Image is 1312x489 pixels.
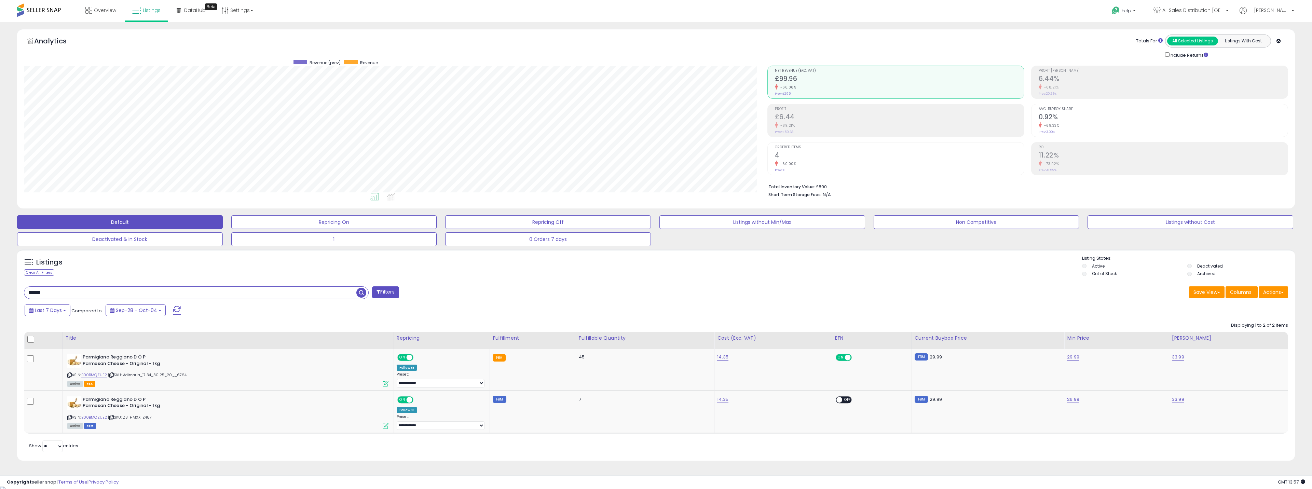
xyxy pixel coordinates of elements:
div: Displaying 1 to 2 of 2 items [1231,322,1288,329]
img: 31-WO4kIazL._SL40_.jpg [67,396,81,410]
img: 31-WO4kIazL._SL40_.jpg [67,354,81,368]
span: ON [836,355,845,361]
button: All Selected Listings [1167,37,1218,45]
button: Listings without Cost [1088,215,1293,229]
a: 33.99 [1172,354,1184,361]
span: Ordered Items [775,146,1024,149]
button: Columns [1226,286,1258,298]
h2: £6.44 [775,113,1024,122]
small: Prev: 20.26% [1039,92,1056,96]
b: Short Term Storage Fees: [768,192,822,198]
small: FBM [915,353,928,361]
div: Cost (Exc. VAT) [717,335,829,342]
span: Avg. Buybox Share [1039,107,1288,111]
small: Prev: 41.59% [1039,168,1056,172]
p: Listing States: [1082,255,1295,262]
div: seller snap | | [7,479,119,486]
a: Help [1106,1,1143,22]
a: Hi [PERSON_NAME] [1240,7,1294,22]
small: -60.00% [778,161,796,166]
button: Filters [372,286,399,298]
small: FBM [915,396,928,403]
h5: Analytics [34,36,80,47]
div: 45 [579,354,709,360]
b: Total Inventory Value: [768,184,815,190]
span: 2025-10-12 13:57 GMT [1278,479,1305,485]
span: Profit [775,107,1024,111]
span: OFF [412,355,423,361]
button: Deactivated & In Stock [17,232,223,246]
small: FBM [493,396,506,403]
span: Last 7 Days [35,307,62,314]
strong: Copyright [7,479,32,485]
span: Revenue (prev) [310,60,341,66]
span: Columns [1230,289,1252,296]
div: Fulfillable Quantity [579,335,712,342]
span: FBA [84,381,96,387]
div: Fulfillment [493,335,573,342]
b: Parmigiano Reggiano D O P Parmesan Cheese - Original - 1kg [83,396,166,411]
span: All listings currently available for purchase on Amazon [67,381,83,387]
a: Terms of Use [58,479,87,485]
small: -73.02% [1042,161,1059,166]
span: N/A [823,191,831,198]
a: 14.35 [717,396,728,403]
b: Parmigiano Reggiano D O P Parmesan Cheese - Original - 1kg [83,354,166,368]
small: Prev: £59.68 [775,130,793,134]
span: ON [398,397,407,403]
small: -89.21% [778,123,795,128]
small: FBA [493,354,505,362]
label: Deactivated [1197,263,1223,269]
span: All listings currently available for purchase on Amazon [67,423,83,429]
span: FBM [84,423,96,429]
h2: 4 [775,151,1024,161]
label: Active [1092,263,1105,269]
span: 29.99 [930,354,942,360]
small: Prev: £295 [775,92,791,96]
button: Listings With Cost [1218,37,1269,45]
div: Preset: [397,415,484,430]
span: Net Revenue (Exc. VAT) [775,69,1024,73]
span: Help [1122,8,1131,14]
span: DataHub [184,7,206,14]
button: 1 [231,232,437,246]
div: Follow BB [397,365,417,371]
button: Actions [1259,286,1288,298]
span: | SKU: Z3-HMXX-Z487 [108,415,152,420]
div: EFN [835,335,909,342]
span: OFF [412,397,423,403]
span: Revenue [360,60,378,66]
button: Last 7 Days [25,304,70,316]
span: Sep-28 - Oct-04 [116,307,157,314]
a: 26.99 [1067,396,1079,403]
button: Save View [1189,286,1225,298]
span: Compared to: [71,308,103,314]
label: Archived [1197,271,1216,276]
div: Current Buybox Price [915,335,1061,342]
div: Tooltip anchor [205,3,217,10]
label: Out of Stock [1092,271,1117,276]
a: 33.99 [1172,396,1184,403]
span: ROI [1039,146,1288,149]
div: Repricing [397,335,487,342]
small: -68.21% [1042,85,1059,90]
li: £890 [768,182,1283,190]
div: ASIN: [67,396,388,428]
span: Show: entries [29,443,78,449]
div: Totals For [1136,38,1163,44]
h2: 0.92% [1039,113,1288,122]
a: B00BMQZUE2 [81,415,107,420]
span: OFF [851,355,862,361]
div: [PERSON_NAME] [1172,335,1285,342]
div: Title [66,335,391,342]
a: 14.35 [717,354,728,361]
span: Profit [PERSON_NAME] [1039,69,1288,73]
div: Min Price [1067,335,1166,342]
div: Preset: [397,372,484,388]
div: Include Returns [1160,51,1216,59]
div: Clear All Filters [24,269,54,276]
button: Default [17,215,223,229]
span: All Sales Distribution [GEOGRAPHIC_DATA] [1162,7,1224,14]
a: 29.99 [1067,354,1079,361]
button: Non Competitive [874,215,1079,229]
